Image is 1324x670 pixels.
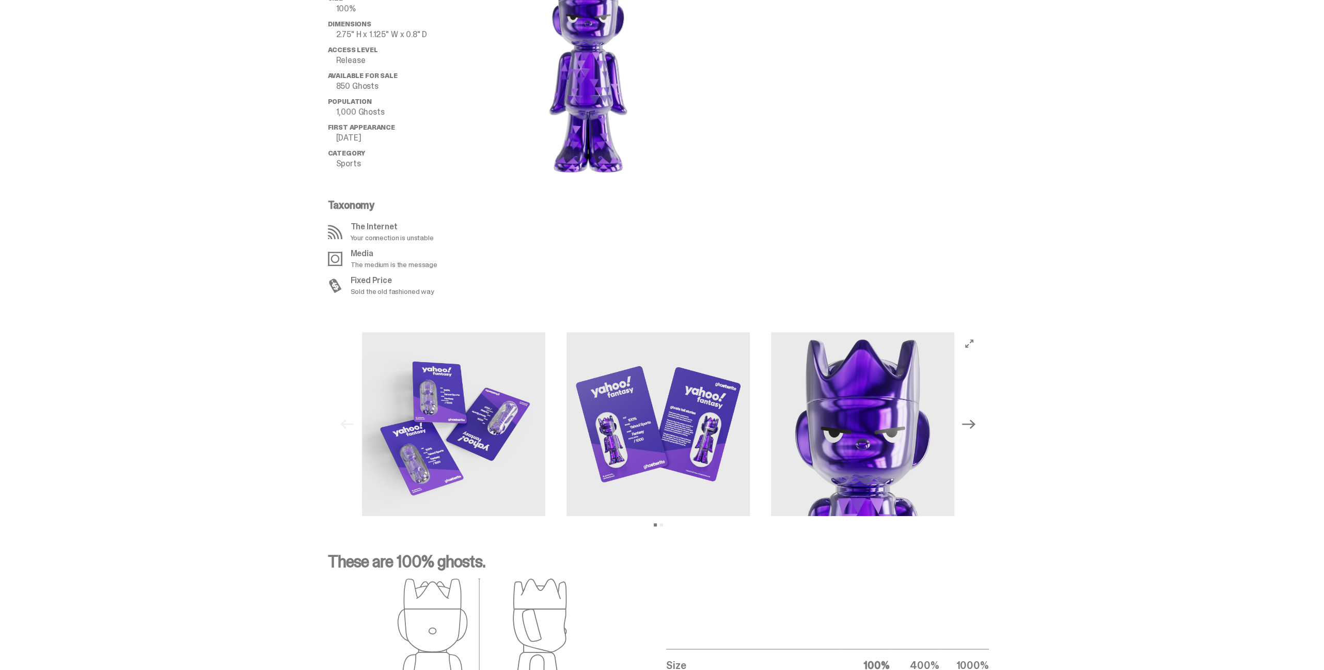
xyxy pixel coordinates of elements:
[336,30,493,39] p: 2.75" H x 1.125" W x 0.8" D
[958,413,981,435] button: Next
[771,332,955,516] img: Yahoo-MG-3.png
[963,337,975,350] button: View full-screen
[351,223,434,231] p: The Internet
[336,134,493,142] p: [DATE]
[362,332,546,516] img: Yahoo-MG-1.png
[336,82,493,90] p: 850 Ghosts
[566,332,750,516] img: Yahoo-MG-2.png
[351,250,438,258] p: Media
[336,56,493,65] p: Release
[336,108,493,116] p: 1,000 Ghosts
[328,200,487,210] p: Taxonomy
[336,5,493,13] p: 100%
[351,276,434,285] p: Fixed Price
[336,160,493,168] p: Sports
[328,97,372,106] span: Population
[328,20,371,28] span: Dimensions
[351,234,434,241] p: Your connection is unstable
[328,71,398,80] span: Available for Sale
[328,123,395,132] span: First Appearance
[660,523,663,526] button: View slide 2
[351,261,438,268] p: The medium is the message
[328,45,378,54] span: Access Level
[351,288,434,295] p: Sold the old fashioned way
[328,553,989,578] p: These are 100% ghosts.
[328,149,366,158] span: Category
[654,523,657,526] button: View slide 1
